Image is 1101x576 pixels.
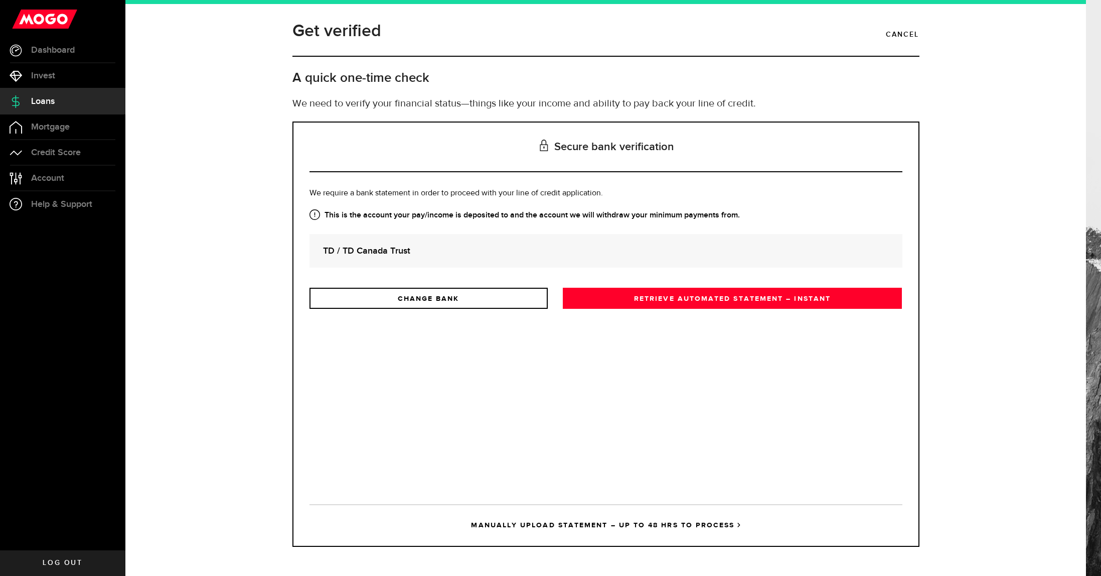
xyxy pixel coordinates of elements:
[309,288,548,309] a: CHANGE BANK
[31,71,55,80] span: Invest
[309,209,902,221] strong: This is the account your pay/income is deposited to and the account we will withdraw your minimum...
[1059,534,1101,576] iframe: LiveChat chat widget
[309,123,902,172] h3: Secure bank verification
[292,18,381,44] h1: Get verified
[31,148,81,157] span: Credit Score
[323,244,889,258] strong: TD / TD Canada Trust
[563,288,902,309] a: RETRIEVE AUTOMATED STATEMENT – INSTANT
[292,96,919,111] p: We need to verify your financial status—things like your income and ability to pay back your line...
[31,200,92,209] span: Help & Support
[31,123,70,132] span: Mortgage
[309,189,603,197] span: We require a bank statement in order to proceed with your line of credit application.
[292,70,919,86] h2: A quick one-time check
[886,26,919,43] a: Cancel
[31,97,55,106] span: Loans
[43,559,82,566] span: Log out
[31,46,75,55] span: Dashboard
[31,174,64,183] span: Account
